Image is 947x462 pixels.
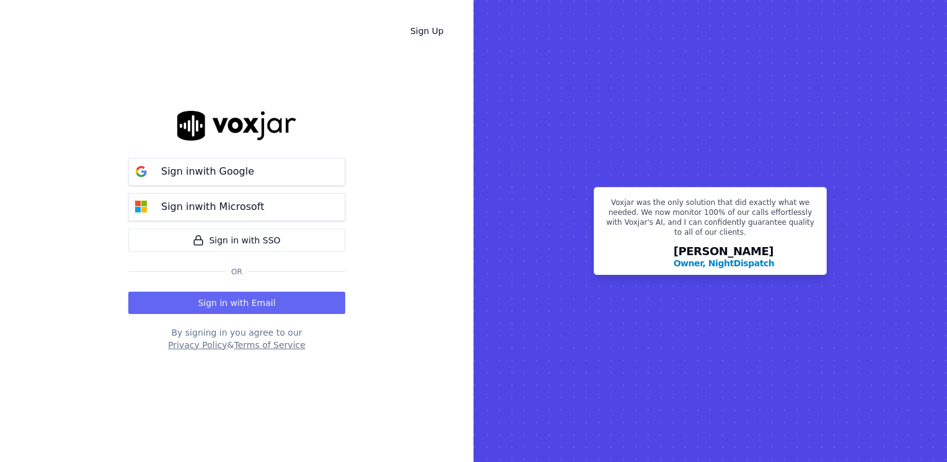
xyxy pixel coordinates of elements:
[128,193,345,221] button: Sign inwith Microsoft
[129,159,154,184] img: google Sign in button
[168,339,227,351] button: Privacy Policy
[400,20,454,42] a: Sign Up
[177,111,296,140] img: logo
[128,158,345,186] button: Sign inwith Google
[234,339,305,351] button: Terms of Service
[128,292,345,314] button: Sign in with Email
[674,246,775,269] div: [PERSON_NAME]
[602,198,819,242] p: Voxjar was the only solution that did exactly what we needed. We now monitor 100% of our calls ef...
[161,164,254,179] p: Sign in with Google
[161,199,264,214] p: Sign in with Microsoft
[226,267,247,277] span: Or
[674,257,775,269] p: Owner, NightDispatch
[128,229,345,252] a: Sign in with SSO
[129,194,154,219] img: microsoft Sign in button
[128,326,345,351] div: By signing in you agree to our &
